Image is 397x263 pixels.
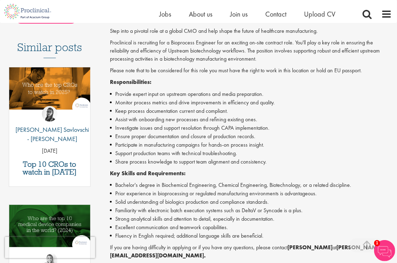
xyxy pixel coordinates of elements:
[110,206,392,215] li: Familiarity with electronic batch execution systems such as DeltaV or Syncade is a plus.
[189,10,212,19] a: About us
[287,244,333,251] strong: [PERSON_NAME]
[9,147,90,155] p: [DATE]
[17,41,82,58] h3: Similar posts
[110,141,392,149] li: Participate in manufacturing campaigns for hands-on process insight.
[9,205,90,247] img: Top 10 Medical Device Companies 2024
[110,39,392,63] p: Proclinical is recruiting for a Bioprocess Engineer for an exciting on-site contract role. You'll...
[110,215,392,223] li: Strong analytical skills and attention to detail, especially in documentation.
[110,67,392,75] p: Please note that to be considered for this role you must have the right to work in this location ...
[110,90,392,98] li: Provide expert input on upstream operations and media preparation.
[9,67,90,130] a: Link to a post
[110,78,151,86] strong: Responsibilities:
[110,244,382,259] strong: [PERSON_NAME][EMAIL_ADDRESS][DOMAIN_NAME].
[110,132,392,141] li: Ensure proper documentation and closure of production records.
[110,107,392,115] li: Keep process documentation current and compliant.
[13,160,87,176] a: Top 10 CROs to watch in [DATE]
[42,106,57,122] img: Theodora Savlovschi - Wicks
[110,223,392,232] li: Excellent communication and teamwork capabilities.
[9,106,90,147] a: Theodora Savlovschi - Wicks [PERSON_NAME] Savlovschi - [PERSON_NAME]
[9,125,90,143] p: [PERSON_NAME] Savlovschi - [PERSON_NAME]
[110,170,186,177] strong: Key Skills and Requirements:
[110,181,392,189] li: Bachelor's degree in Biochemical Engineering, Chemical Engineering, Biotechnology, or a related d...
[9,67,90,109] img: Top 10 CROs 2025 | Proclinical
[110,124,392,132] li: Investigate issues and support resolution through CAPA implementation.
[374,240,395,261] img: Chatbot
[110,149,392,158] li: Support production teams with technical troubleshooting.
[110,198,392,206] li: Solid understanding of biologics production and compliance standards.
[159,10,171,19] a: Jobs
[110,98,392,107] li: Monitor process metrics and drive improvements in efficiency and quality.
[110,158,392,166] li: Share process knowledge to support team alignment and consistency.
[265,10,286,19] a: Contact
[110,189,392,198] li: Prior experience in bioprocessing or regulated manufacturing environments is advantageous.
[5,237,95,258] iframe: reCAPTCHA
[230,10,248,19] a: Join us
[304,10,335,19] a: Upload CV
[110,115,392,124] li: Assist with onboarding new processes and refining existing ones.
[110,27,392,35] p: Step into a pivotal role at a global CMO and help shape the future of healthcare manufacturing.
[110,232,392,240] li: Fluency in English required; additional language skills are beneficial.
[374,240,380,246] span: 1
[110,244,392,260] p: If you are having difficulty in applying or if you have any questions, please contact at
